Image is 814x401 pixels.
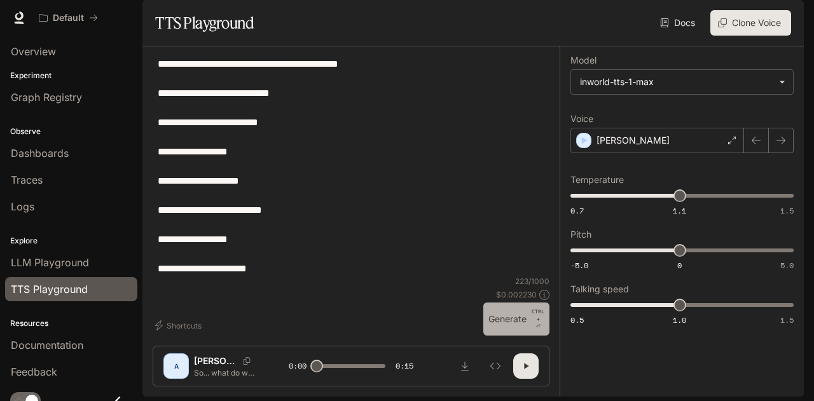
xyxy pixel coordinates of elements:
span: 1.5 [780,205,794,216]
p: Temperature [570,175,624,184]
p: Talking speed [570,285,629,294]
div: A [166,356,186,376]
a: Docs [658,10,700,36]
span: -5.0 [570,260,588,271]
p: Default [53,13,84,24]
span: 5.0 [780,260,794,271]
p: Model [570,56,597,65]
span: 1.1 [673,205,686,216]
p: [PERSON_NAME] [194,355,238,367]
button: GenerateCTRL +⏎ [483,302,549,336]
button: Download audio [452,353,478,379]
p: Voice [570,114,593,123]
p: [PERSON_NAME] [597,134,670,147]
div: inworld-tts-1-max [571,70,793,94]
span: 1.0 [673,315,686,325]
p: So... what do we expect in this celebration...? Well.... We have Wellness.... Laruo nang LaaHii g... [194,367,258,378]
button: Copy Voice ID [238,357,256,365]
p: ⏎ [532,308,544,330]
button: Shortcuts [153,315,207,336]
span: 0 [677,260,682,271]
span: 1.5 [780,315,794,325]
p: CTRL + [532,308,544,323]
span: 0.5 [570,315,584,325]
div: inworld-tts-1-max [580,76,773,88]
button: All workspaces [33,5,104,31]
button: Clone Voice [710,10,791,36]
button: Inspect [483,353,508,379]
span: 0:00 [289,360,307,372]
span: 0:15 [396,360,413,372]
h1: TTS Playground [155,10,254,36]
span: 0.7 [570,205,584,216]
p: Pitch [570,230,591,239]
